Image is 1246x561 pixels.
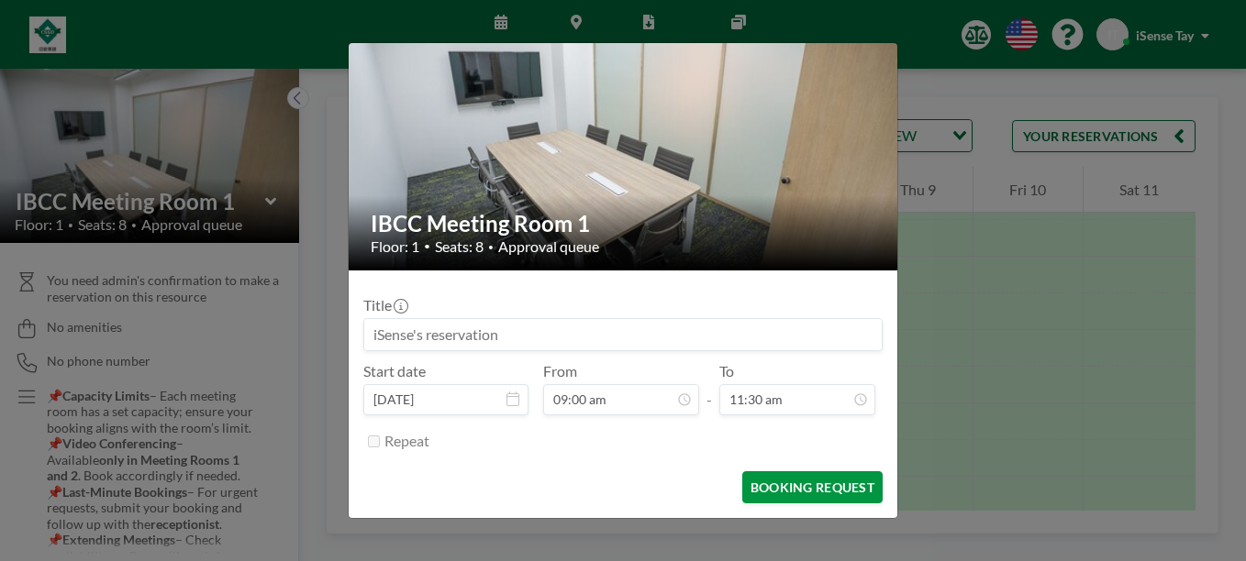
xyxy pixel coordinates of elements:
[488,241,494,253] span: •
[424,239,430,253] span: •
[435,237,484,256] span: Seats: 8
[498,237,599,256] span: Approval queue
[371,237,419,256] span: Floor: 1
[371,210,877,237] h2: IBCC Meeting Room 1
[363,362,426,380] label: Start date
[384,432,429,450] label: Repeat
[543,362,577,380] label: From
[742,471,883,503] button: BOOKING REQUEST
[364,319,882,350] input: iSense's reservation
[706,368,712,409] span: -
[719,362,734,380] label: To
[363,296,406,314] label: Title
